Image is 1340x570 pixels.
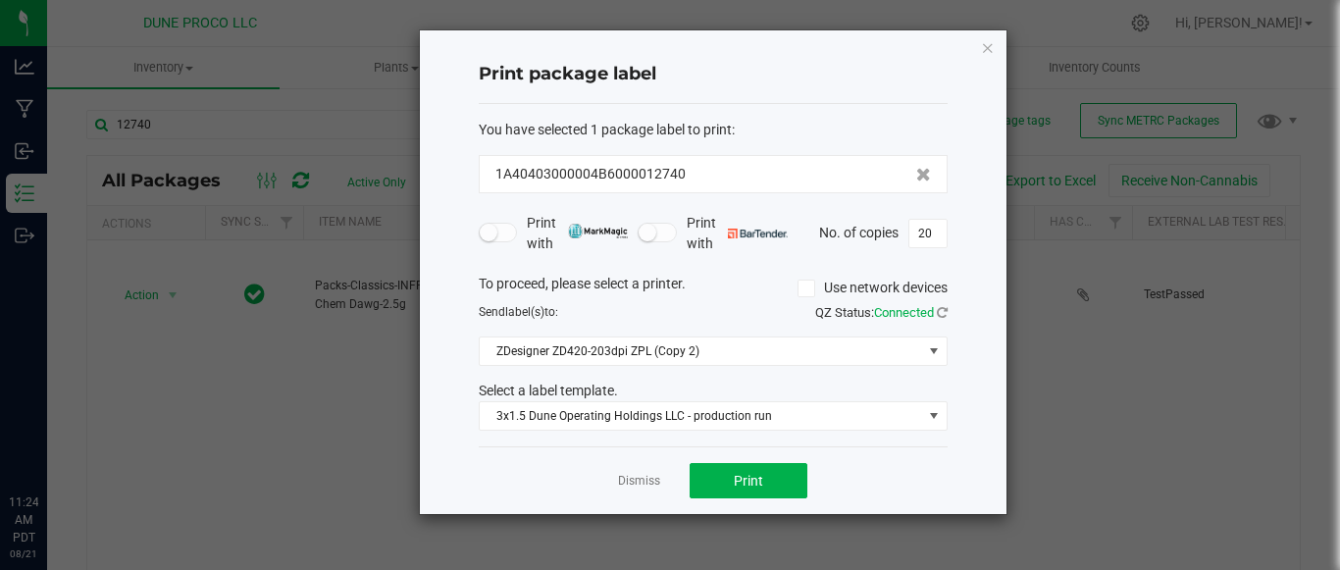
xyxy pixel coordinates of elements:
span: label(s) [505,305,544,319]
div: : [479,120,948,140]
button: Print [690,463,807,498]
span: Connected [874,305,934,320]
div: Select a label template. [464,381,962,401]
span: 1A40403000004B6000012740 [495,164,686,184]
span: No. of copies [819,224,899,239]
label: Use network devices [798,278,948,298]
img: mark_magic_cybra.png [568,224,628,238]
img: bartender.png [728,229,788,238]
span: 3x1.5 Dune Operating Holdings LLC - production run [480,402,922,430]
span: Print with [687,213,788,254]
span: You have selected 1 package label to print [479,122,732,137]
a: Dismiss [618,473,660,490]
h4: Print package label [479,62,948,87]
span: Send to: [479,305,558,319]
span: Print [734,473,763,489]
iframe: Resource center [20,413,78,472]
span: ZDesigner ZD420-203dpi ZPL (Copy 2) [480,337,922,365]
span: QZ Status: [815,305,948,320]
div: To proceed, please select a printer. [464,274,962,303]
span: Print with [527,213,628,254]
